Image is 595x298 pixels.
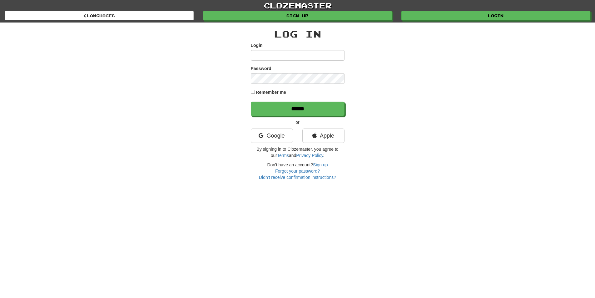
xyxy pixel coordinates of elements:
div: Don't have an account? [251,162,345,180]
p: or [251,119,345,125]
label: Login [251,42,263,48]
label: Password [251,65,271,72]
a: Languages [5,11,194,20]
label: Remember me [256,89,286,95]
a: Apple [302,129,345,143]
a: Sign up [313,162,328,167]
a: Forgot your password? [275,169,320,174]
a: Didn't receive confirmation instructions? [259,175,336,180]
h2: Log In [251,29,345,39]
a: Google [251,129,293,143]
a: Terms [277,153,289,158]
a: Privacy Policy [296,153,323,158]
a: Sign up [203,11,392,20]
a: Login [401,11,590,20]
p: By signing in to Clozemaster, you agree to our and . [251,146,345,159]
